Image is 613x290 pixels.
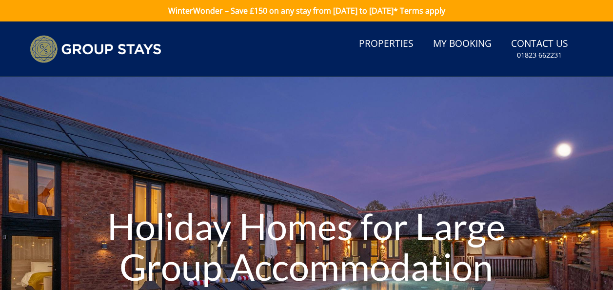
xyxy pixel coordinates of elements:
[517,50,562,60] small: 01823 662231
[429,33,495,55] a: My Booking
[507,33,572,65] a: Contact Us01823 662231
[30,35,161,63] img: Group Stays
[355,33,417,55] a: Properties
